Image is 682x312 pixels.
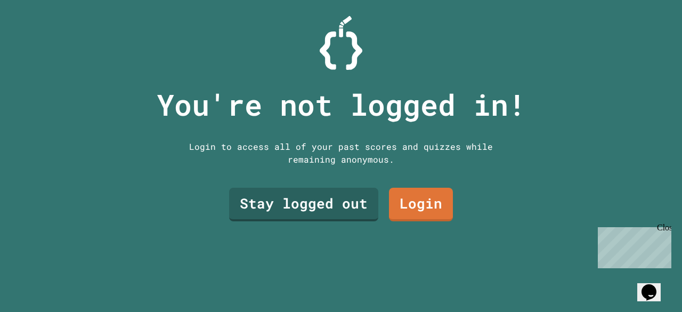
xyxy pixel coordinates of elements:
[229,188,378,221] a: Stay logged out
[320,16,362,70] img: Logo.svg
[594,223,671,268] iframe: chat widget
[389,188,453,221] a: Login
[157,83,526,127] p: You're not logged in!
[4,4,74,68] div: Chat with us now!Close
[181,140,501,166] div: Login to access all of your past scores and quizzes while remaining anonymous.
[637,269,671,301] iframe: chat widget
